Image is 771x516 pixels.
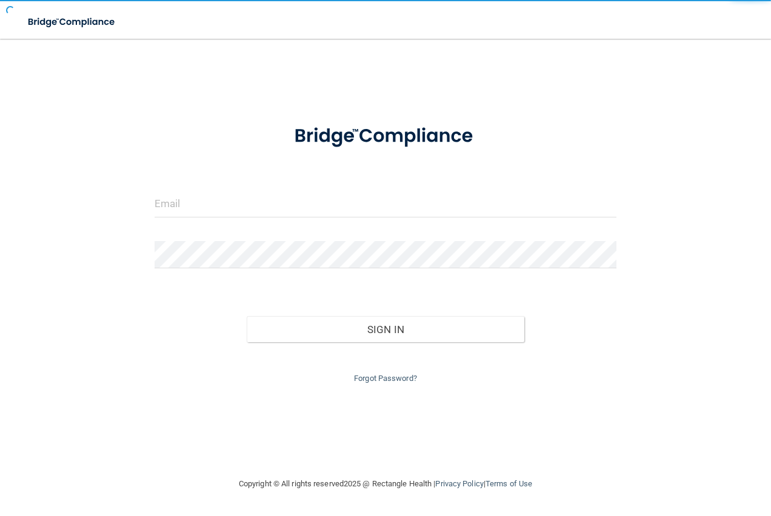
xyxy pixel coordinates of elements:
img: bridge_compliance_login_screen.278c3ca4.svg [275,111,496,161]
button: Sign In [247,316,524,343]
img: bridge_compliance_login_screen.278c3ca4.svg [18,10,126,35]
div: Copyright © All rights reserved 2025 @ Rectangle Health | | [164,465,607,503]
input: Email [155,190,617,217]
a: Forgot Password? [354,374,417,383]
a: Terms of Use [486,479,532,488]
a: Privacy Policy [435,479,483,488]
